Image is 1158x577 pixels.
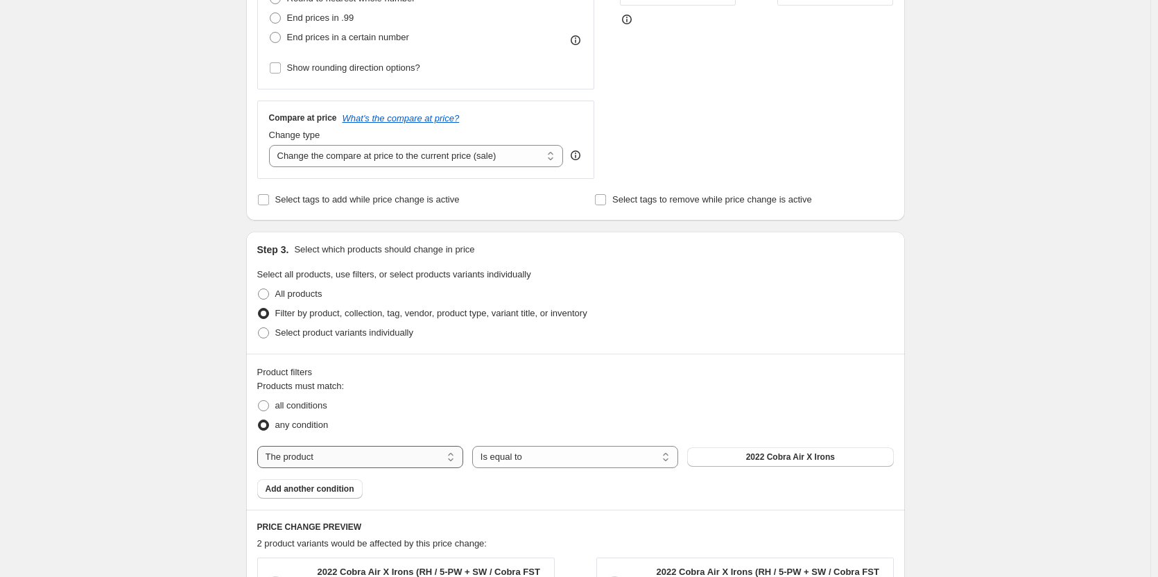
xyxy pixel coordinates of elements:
[257,479,363,499] button: Add another condition
[257,269,531,279] span: Select all products, use filters, or select products variants individually
[275,194,460,205] span: Select tags to add while price change is active
[275,420,329,430] span: any condition
[257,381,345,391] span: Products must match:
[257,243,289,257] h2: Step 3.
[257,522,894,533] h6: PRICE CHANGE PREVIEW
[287,32,409,42] span: End prices in a certain number
[275,288,322,299] span: All products
[343,113,460,123] button: What's the compare at price?
[287,12,354,23] span: End prices in .99
[294,243,474,257] p: Select which products should change in price
[687,447,893,467] button: 2022 Cobra Air X Irons
[275,327,413,338] span: Select product variants individually
[287,62,420,73] span: Show rounding direction options?
[269,130,320,140] span: Change type
[275,308,587,318] span: Filter by product, collection, tag, vendor, product type, variant title, or inventory
[275,400,327,411] span: all conditions
[257,365,894,379] div: Product filters
[612,194,812,205] span: Select tags to remove while price change is active
[257,538,487,549] span: 2 product variants would be affected by this price change:
[266,483,354,494] span: Add another condition
[746,451,835,463] span: 2022 Cobra Air X Irons
[269,112,337,123] h3: Compare at price
[569,148,582,162] div: help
